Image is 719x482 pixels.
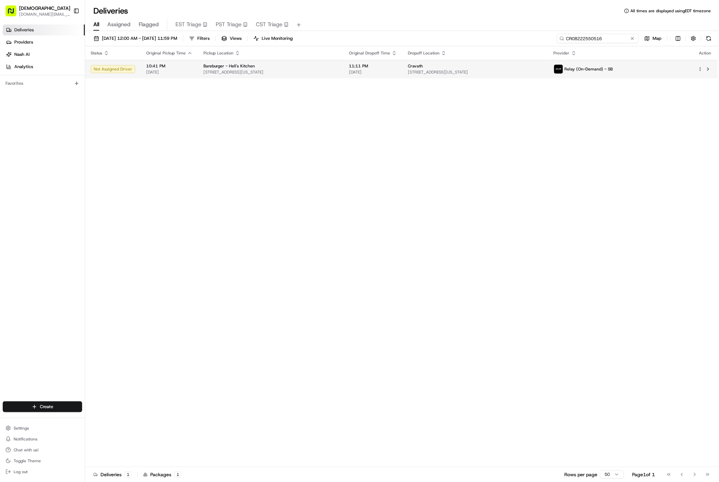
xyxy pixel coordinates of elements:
img: relay_logo_black.png [554,65,563,74]
button: Chat with us! [3,445,82,455]
a: Nash AI [3,49,85,60]
span: Notifications [14,436,37,442]
span: Pylon [68,116,82,121]
span: Provider [554,50,570,56]
a: Deliveries [3,25,85,35]
button: Toggle Theme [3,456,82,466]
a: Providers [3,37,85,48]
button: [DATE] 12:00 AM - [DATE] 11:59 PM [91,34,180,43]
span: Settings [14,425,29,431]
div: We're available if you need us! [23,72,86,78]
div: Action [698,50,712,56]
input: Type to search [557,34,639,43]
div: 💻 [58,100,63,105]
span: Views [230,35,242,42]
button: Map [641,34,664,43]
input: Clear [18,44,112,51]
span: API Documentation [64,99,109,106]
span: Toggle Theme [14,458,41,464]
button: Settings [3,423,82,433]
a: 📗Knowledge Base [4,96,55,109]
span: [STREET_ADDRESS][US_STATE] [408,69,542,75]
span: Original Dropoff Time [349,50,390,56]
span: All times are displayed using EDT timezone [630,8,711,14]
span: Assigned [107,20,131,29]
span: CST Triage [256,20,282,29]
button: Start new chat [116,67,124,76]
span: Log out [14,469,28,475]
div: Favorites [3,78,82,89]
div: 1 [124,471,132,478]
img: 1736555255976-a54dd68f-1ca7-489b-9aae-adbdc363a1c4 [7,65,19,78]
span: Bareburger - Hell's Kitchen [203,63,255,69]
div: 1 [174,471,182,478]
span: Filters [197,35,210,42]
a: Analytics [3,61,85,72]
span: Analytics [14,64,33,70]
span: [DATE] [146,69,193,75]
span: Live Monitoring [262,35,293,42]
span: Create [40,404,53,410]
div: Start new chat [23,65,112,72]
span: [DATE] [349,69,397,75]
button: Notifications [3,434,82,444]
a: Powered byPylon [48,115,82,121]
span: PST Triage [216,20,242,29]
button: Refresh [704,34,714,43]
span: 11:11 PM [349,63,397,69]
span: Providers [14,39,33,45]
span: Flagged [139,20,159,29]
button: [DOMAIN_NAME][EMAIL_ADDRESS][DOMAIN_NAME] [19,12,70,17]
button: Log out [3,467,82,477]
span: Dropoff Location [408,50,440,56]
span: Nash AI [14,51,30,58]
span: Pickup Location [203,50,233,56]
p: Welcome 👋 [7,28,124,38]
button: Create [3,401,82,412]
a: 💻API Documentation [55,96,112,109]
div: Page 1 of 1 [632,471,655,478]
p: Rows per page [564,471,597,478]
button: Live Monitoring [250,34,296,43]
span: Knowledge Base [14,99,52,106]
span: Cravath [408,63,423,69]
div: Packages [143,471,182,478]
span: Relay (On-Demand) - SB [565,66,613,72]
button: Filters [186,34,213,43]
span: 10:41 PM [146,63,193,69]
img: Nash [7,7,20,21]
span: [DATE] 12:00 AM - [DATE] 11:59 PM [102,35,177,42]
span: Chat with us! [14,447,39,453]
span: Status [91,50,102,56]
div: 📗 [7,100,12,105]
span: Original Pickup Time [146,50,186,56]
button: [DEMOGRAPHIC_DATA][DOMAIN_NAME][EMAIL_ADDRESS][DOMAIN_NAME] [3,3,71,19]
span: Deliveries [14,27,34,33]
div: Deliveries [93,471,132,478]
span: EST Triage [175,20,201,29]
button: Views [218,34,245,43]
h1: Deliveries [93,5,128,16]
span: All [93,20,99,29]
button: [DEMOGRAPHIC_DATA] [19,5,70,12]
span: Map [653,35,661,42]
span: [STREET_ADDRESS][US_STATE] [203,69,338,75]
